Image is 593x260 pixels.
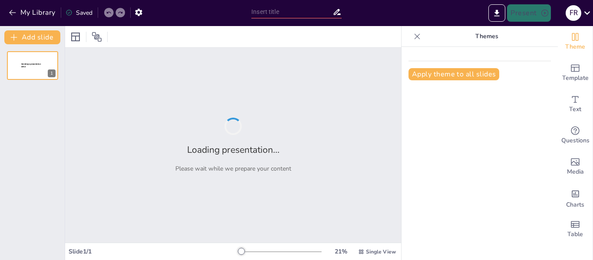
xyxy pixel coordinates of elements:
[562,73,589,83] span: Template
[175,165,291,173] p: Please wait while we prepare your content
[69,247,238,256] div: Slide 1 / 1
[48,69,56,77] div: 1
[566,5,581,21] div: F R
[424,26,549,47] p: Themes
[187,144,280,156] h2: Loading presentation...
[558,182,593,214] div: Add charts and graphs
[558,89,593,120] div: Add text boxes
[366,248,396,255] span: Single View
[558,120,593,151] div: Get real-time input from your audience
[409,68,499,80] button: Apply theme to all slides
[558,151,593,182] div: Add images, graphics, shapes or video
[488,4,505,22] button: Export to PowerPoint
[7,51,58,80] div: 1
[21,63,41,68] span: Sendsteps presentation editor
[4,30,60,44] button: Add slide
[330,247,351,256] div: 21 %
[92,32,102,42] span: Position
[566,200,584,210] span: Charts
[566,4,581,22] button: F R
[569,105,581,114] span: Text
[558,214,593,245] div: Add a table
[251,6,333,18] input: Insert title
[567,167,584,177] span: Media
[558,26,593,57] div: Change the overall theme
[69,30,82,44] div: Layout
[66,9,92,17] div: Saved
[565,42,585,52] span: Theme
[558,57,593,89] div: Add ready made slides
[507,4,550,22] button: Present
[567,230,583,239] span: Table
[7,6,59,20] button: My Library
[561,136,590,145] span: Questions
